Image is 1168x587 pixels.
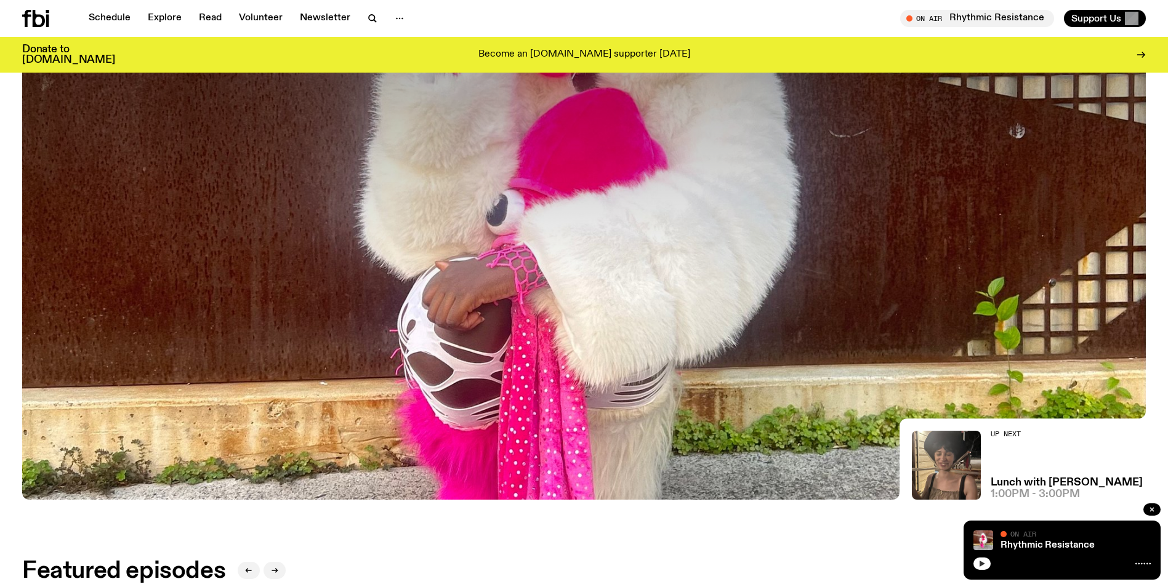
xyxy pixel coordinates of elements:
[22,44,115,65] h3: Donate to [DOMAIN_NAME]
[1001,540,1095,550] a: Rhythmic Resistance
[991,431,1143,437] h2: Up Next
[973,530,993,550] img: Attu crouches on gravel in front of a brown wall. They are wearing a white fur coat with a hood, ...
[1064,10,1146,27] button: Support Us
[81,10,138,27] a: Schedule
[991,477,1143,488] a: Lunch with [PERSON_NAME]
[232,10,290,27] a: Volunteer
[191,10,229,27] a: Read
[478,49,690,60] p: Become an [DOMAIN_NAME] supporter [DATE]
[1010,530,1036,538] span: On Air
[900,10,1054,27] button: On AirRhythmic Resistance
[292,10,358,27] a: Newsletter
[1071,13,1121,24] span: Support Us
[140,10,189,27] a: Explore
[22,560,225,582] h2: Featured episodes
[991,489,1080,500] span: 1:00pm - 3:00pm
